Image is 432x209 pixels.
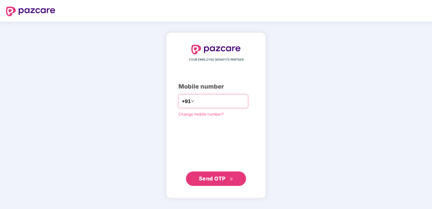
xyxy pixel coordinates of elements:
span: YOUR EMPLOYEE BENEFITS PARTNER [189,57,244,62]
img: logo [6,7,55,16]
a: Change mobile number? [178,112,224,117]
span: down [191,99,194,103]
span: +91 [182,98,191,105]
button: Send OTPdouble-right [186,171,246,186]
img: logo [191,45,241,54]
div: Mobile number [178,82,254,91]
span: Send OTP [199,175,226,182]
span: double-right [230,177,233,181]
